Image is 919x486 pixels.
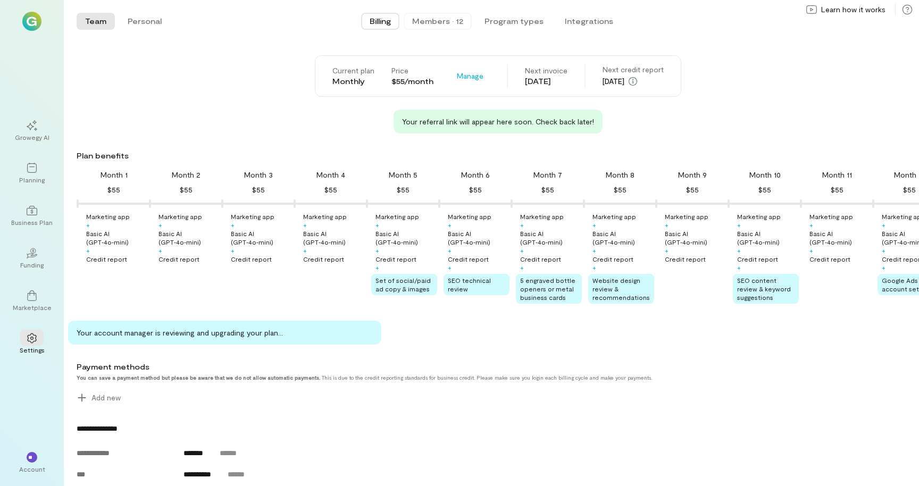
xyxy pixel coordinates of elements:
div: $55 [758,183,771,196]
a: Marketplace [13,282,51,320]
div: + [665,246,669,255]
div: Month 5 [389,170,417,180]
div: Marketing app [448,212,491,221]
div: Marketing app [86,212,130,221]
div: + [158,246,162,255]
div: Credit report [303,255,344,263]
div: Growegy AI [15,133,49,141]
div: This is due to the credit reporting standards for business credit. Please make sure you login eac... [77,374,831,381]
div: Account [19,465,45,473]
div: + [231,221,235,229]
div: Month 1 [101,170,128,180]
div: Month 6 [461,170,490,180]
div: Month 11 [822,170,852,180]
div: $55 [397,183,410,196]
div: Basic AI (GPT‑4o‑mini) [665,229,726,246]
div: Credit report [809,255,850,263]
div: Month 10 [749,170,781,180]
div: Credit report [231,255,272,263]
div: $55 [903,183,916,196]
div: Price [391,65,433,76]
span: Add new [91,392,121,403]
strong: You can save a payment method but please be aware that we do not allow automatic payments. [77,374,320,381]
div: Payment methods [77,362,831,372]
div: + [737,221,741,229]
div: Settings [20,346,45,354]
div: $55 [107,183,120,196]
div: Month 8 [606,170,634,180]
a: Planning [13,154,51,192]
div: Basic AI (GPT‑4o‑mini) [809,229,871,246]
div: + [665,221,669,229]
div: $55 [469,183,482,196]
button: Members · 12 [404,13,472,30]
span: Website design review & recommendations [592,276,650,301]
div: + [737,263,741,272]
div: + [158,221,162,229]
span: SEO technical review [448,276,491,292]
div: Basic AI (GPT‑4o‑mini) [86,229,148,246]
div: Basic AI (GPT‑4o‑mini) [375,229,437,246]
div: + [231,246,235,255]
div: Credit report [520,255,561,263]
div: Marketing app [375,212,419,221]
a: Growegy AI [13,112,51,150]
div: + [809,246,813,255]
div: $55 [180,183,193,196]
div: Basic AI (GPT‑4o‑mini) [158,229,220,246]
div: Credit report [592,255,633,263]
div: + [86,221,90,229]
div: Basic AI (GPT‑4o‑mini) [303,229,365,246]
div: Planning [19,175,45,184]
div: + [882,221,885,229]
button: Billing [361,13,399,30]
div: Your referral link will appear here soon. Check back later! [394,110,603,133]
div: + [592,263,596,272]
div: Credit report [158,255,199,263]
span: Learn how it works [821,4,885,15]
a: Funding [13,239,51,278]
div: Basic AI (GPT‑4o‑mini) [448,229,509,246]
span: 5 engraved bottle openers or metal business cards [520,276,575,301]
div: Credit report [737,255,778,263]
div: Credit report [665,255,706,263]
div: $55 [831,183,843,196]
div: [DATE] [603,75,664,88]
div: + [737,246,741,255]
div: $55 [686,183,699,196]
div: + [375,246,379,255]
div: Credit report [448,255,489,263]
div: $55 [541,183,554,196]
div: Members · 12 [412,16,463,27]
div: Marketing app [231,212,274,221]
div: + [448,221,452,229]
div: Basic AI (GPT‑4o‑mini) [737,229,799,246]
div: [DATE] [525,76,567,87]
div: + [592,221,596,229]
div: + [86,246,90,255]
div: Current plan [332,65,374,76]
span: Set of social/paid ad copy & images [375,276,431,292]
button: Program types [476,13,552,30]
div: Your account manager is reviewing and upgrading your plan… [68,321,381,345]
div: Marketing app [592,212,636,221]
div: $55 [324,183,337,196]
div: Month 4 [316,170,345,180]
div: Month 2 [172,170,200,180]
div: Credit report [375,255,416,263]
button: Team [77,13,115,30]
div: Basic AI (GPT‑4o‑mini) [520,229,582,246]
div: + [375,263,379,272]
span: SEO content review & keyword suggestions [737,276,791,301]
div: Month 7 [533,170,562,180]
button: Manage [450,68,490,85]
div: Marketing app [520,212,564,221]
div: + [520,221,524,229]
div: $55/month [391,76,433,87]
span: Billing [370,16,391,27]
div: + [882,263,885,272]
a: Business Plan [13,197,51,235]
button: Personal [119,13,170,30]
div: + [303,221,307,229]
